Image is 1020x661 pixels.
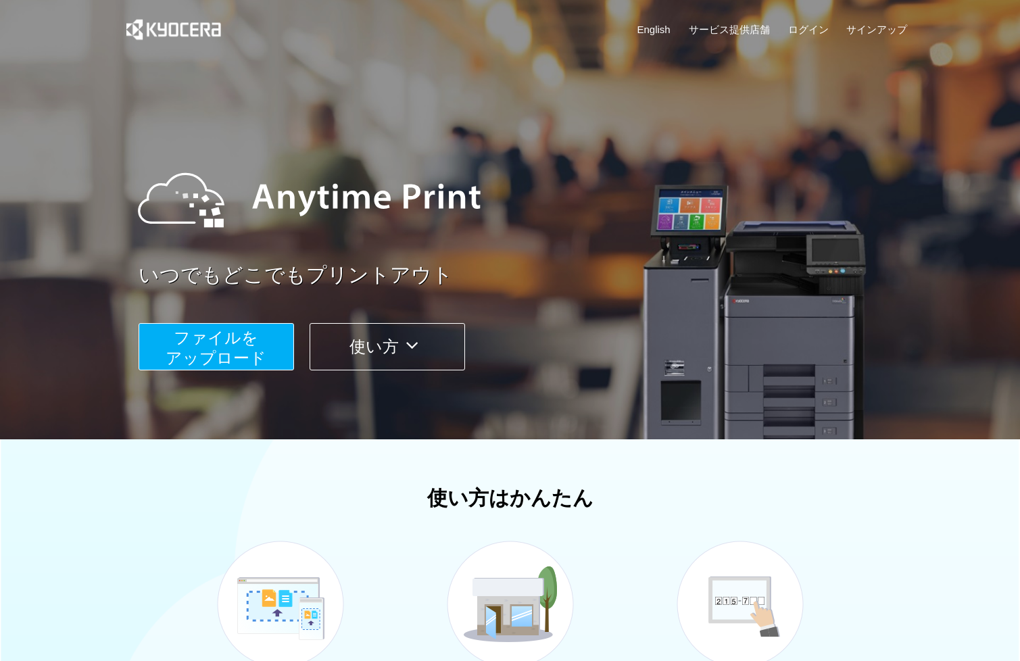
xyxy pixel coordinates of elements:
a: サインアップ [846,22,907,36]
a: ログイン [788,22,829,36]
span: ファイルを ​​アップロード [166,328,266,367]
a: English [637,22,671,36]
button: 使い方 [310,323,465,370]
button: ファイルを​​アップロード [139,323,294,370]
a: いつでもどこでもプリントアウト [139,261,916,290]
a: サービス提供店舗 [689,22,770,36]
